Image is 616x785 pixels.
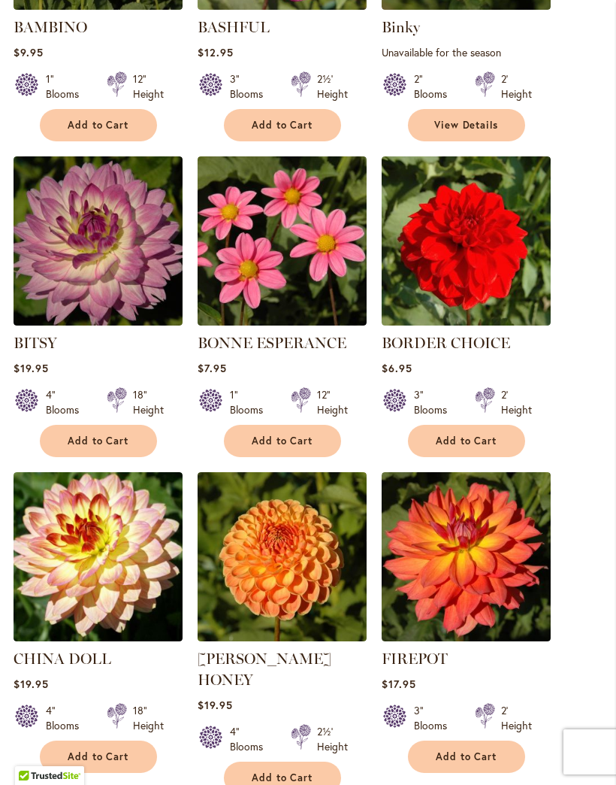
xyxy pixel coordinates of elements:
a: BITSY [14,314,183,329]
button: Add to Cart [224,425,341,457]
img: BONNE ESPERANCE [198,156,367,326]
div: 18" Height [133,703,164,733]
span: $19.95 [14,361,49,375]
span: Add to Cart [68,750,129,763]
a: BORDER CHOICE [382,314,551,329]
img: FIREPOT [382,472,551,641]
div: 2' Height [501,703,532,733]
div: 3" Blooms [230,71,273,102]
iframe: Launch Accessibility Center [11,732,53,774]
span: Add to Cart [68,435,129,447]
a: [PERSON_NAME] HONEY [198,650,331,689]
a: BASHFUL [198,18,270,36]
span: Add to Cart [68,119,129,132]
button: Add to Cart [40,109,157,141]
div: 2½' Height [317,724,348,754]
button: Add to Cart [408,741,525,773]
p: Unavailable for the season [382,45,551,59]
span: $9.95 [14,45,44,59]
div: 12" Height [133,71,164,102]
a: BONNE ESPERANCE [198,314,367,329]
div: 4" Blooms [46,387,89,417]
div: 3" Blooms [414,387,457,417]
div: 18" Height [133,387,164,417]
a: Binky [382,18,420,36]
div: 1" Blooms [230,387,273,417]
img: CRICHTON HONEY [198,472,367,641]
div: 2' Height [501,387,532,417]
span: View Details [434,119,499,132]
span: Add to Cart [436,750,497,763]
a: CRICHTON HONEY [198,630,367,644]
img: BORDER CHOICE [382,156,551,326]
span: Add to Cart [252,771,313,784]
button: Add to Cart [408,425,525,457]
a: BONNE ESPERANCE [198,334,346,352]
a: BITSY [14,334,57,352]
span: $19.95 [198,698,233,712]
img: CHINA DOLL [14,472,183,641]
button: Add to Cart [224,109,341,141]
div: 2" Blooms [414,71,457,102]
a: CHINA DOLL [14,650,111,668]
div: 2' Height [501,71,532,102]
a: CHINA DOLL [14,630,183,644]
span: $17.95 [382,677,416,691]
img: BITSY [14,156,183,326]
a: BORDER CHOICE [382,334,510,352]
button: Add to Cart [40,425,157,457]
div: 12" Height [317,387,348,417]
span: $7.95 [198,361,227,375]
span: $19.95 [14,677,49,691]
div: 3" Blooms [414,703,457,733]
span: Add to Cart [252,119,313,132]
span: Add to Cart [252,435,313,447]
a: FIREPOT [382,650,448,668]
a: BAMBINO [14,18,87,36]
button: Add to Cart [40,741,157,773]
div: 1" Blooms [46,71,89,102]
span: Add to Cart [436,435,497,447]
a: View Details [408,109,525,141]
div: 4" Blooms [46,703,89,733]
div: 4" Blooms [230,724,273,754]
div: 2½' Height [317,71,348,102]
a: FIREPOT [382,630,551,644]
span: $6.95 [382,361,412,375]
span: $12.95 [198,45,234,59]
